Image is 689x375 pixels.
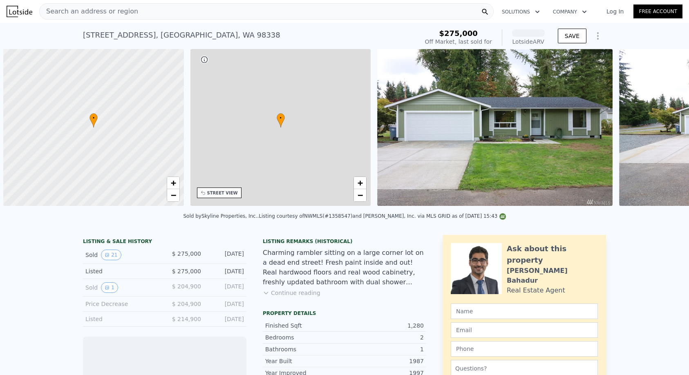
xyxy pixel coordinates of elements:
span: $ 204,900 [172,301,201,307]
div: Price Decrease [85,300,158,308]
span: $ 204,900 [172,283,201,290]
span: $ 214,900 [172,316,201,322]
div: [PERSON_NAME] Bahadur [507,266,598,286]
div: 1,280 [344,321,424,330]
div: Bedrooms [265,333,344,342]
div: [DATE] [208,250,244,260]
div: Off Market, last sold for [425,38,492,46]
button: View historical data [101,282,118,293]
div: Finished Sqft [265,321,344,330]
span: $ 275,000 [172,250,201,257]
div: Listed [85,267,158,275]
span: − [170,190,176,200]
div: Listing courtesy of NWMLS (#1358547) and [PERSON_NAME], Inc. via MLS GRID as of [DATE] 15:43 [259,213,506,219]
div: Ask about this property [507,243,598,266]
div: [STREET_ADDRESS] , [GEOGRAPHIC_DATA] , WA 98338 [83,29,280,41]
img: NWMLS Logo [499,213,506,220]
a: Zoom in [354,177,366,189]
div: Sold by Skyline Properties, Inc. . [183,213,259,219]
div: [DATE] [208,300,244,308]
button: Solutions [495,4,546,19]
span: Search an address or region [40,7,138,16]
button: View historical data [101,250,121,260]
button: Continue reading [263,289,320,297]
span: • [89,114,98,122]
div: [DATE] [208,315,244,323]
a: Log In [597,7,633,16]
div: STREET VIEW [207,190,238,196]
div: 1987 [344,357,424,365]
span: $ 275,000 [172,268,201,275]
div: [DATE] [208,282,244,293]
div: 2 [344,333,424,342]
div: Listing Remarks (Historical) [263,238,426,245]
input: Phone [451,341,598,357]
a: Free Account [633,4,682,18]
div: Year Built [265,357,344,365]
a: Zoom out [354,189,366,201]
div: 1 [344,345,424,353]
div: Property details [263,310,426,317]
span: − [358,190,363,200]
div: Sold [85,250,158,260]
img: Sale: 125857015 Parcel: 100628809 [377,49,613,206]
a: Zoom out [167,189,179,201]
div: Real Estate Agent [507,286,565,295]
div: Lotside ARV [512,38,545,46]
input: Name [451,304,598,319]
span: $275,000 [439,29,478,38]
div: Charming rambler sitting on a large corner lot on a dead end street! Fresh paint inside and out! ... [263,248,426,287]
div: • [277,113,285,127]
span: • [277,114,285,122]
a: Zoom in [167,177,179,189]
img: Lotside [7,6,32,17]
input: Email [451,322,598,338]
div: [DATE] [208,267,244,275]
div: Listed [85,315,158,323]
span: + [170,178,176,188]
div: LISTING & SALE HISTORY [83,238,246,246]
div: • [89,113,98,127]
div: Sold [85,282,158,293]
span: + [358,178,363,188]
button: Show Options [590,28,606,44]
button: SAVE [558,29,586,43]
button: Company [546,4,593,19]
div: Bathrooms [265,345,344,353]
